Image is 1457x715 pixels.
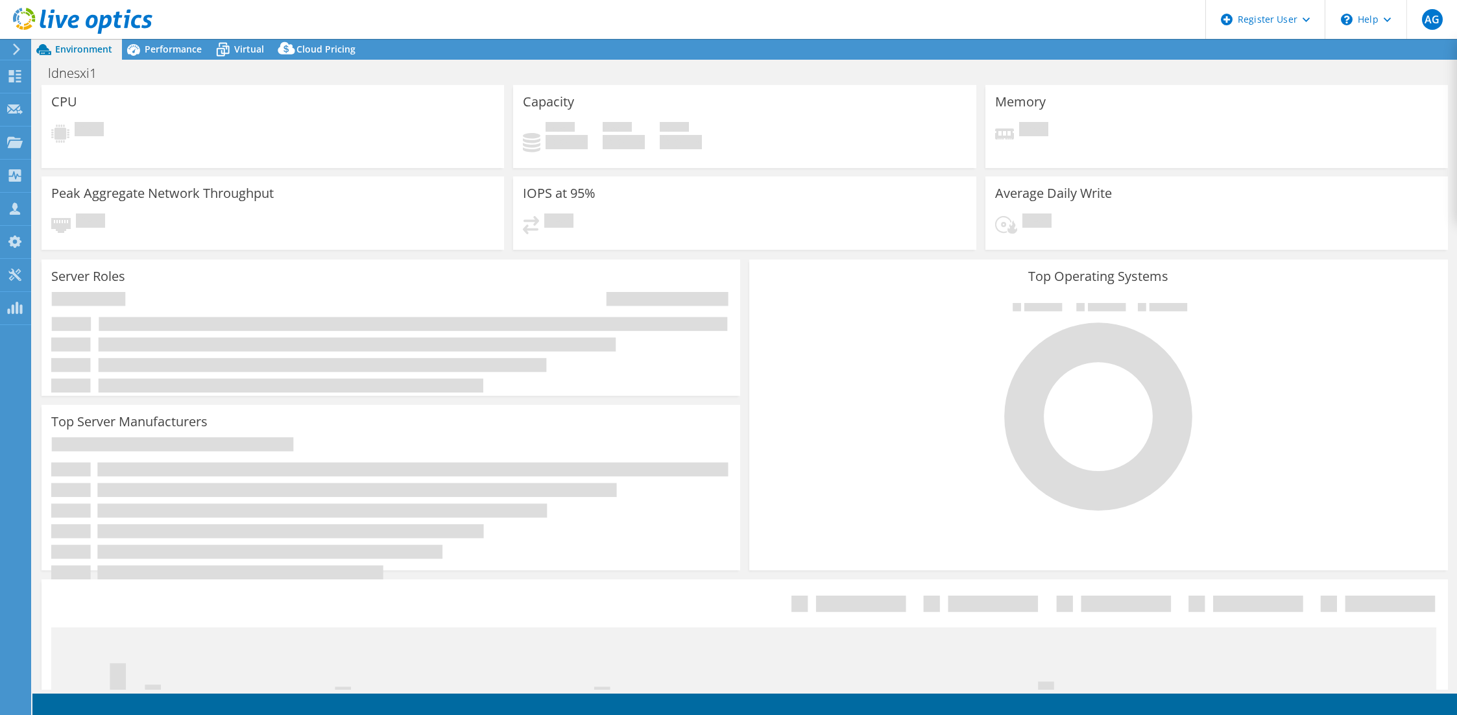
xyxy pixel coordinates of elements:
[603,122,632,135] span: Free
[1341,14,1353,25] svg: \n
[544,213,573,231] span: Pending
[1019,122,1048,139] span: Pending
[51,186,274,200] h3: Peak Aggregate Network Throughput
[76,213,105,231] span: Pending
[523,186,596,200] h3: IOPS at 95%
[234,43,264,55] span: Virtual
[75,122,104,139] span: Pending
[296,43,355,55] span: Cloud Pricing
[145,43,202,55] span: Performance
[759,269,1438,284] h3: Top Operating Systems
[55,43,112,55] span: Environment
[51,415,208,429] h3: Top Server Manufacturers
[546,122,575,135] span: Used
[523,95,574,109] h3: Capacity
[660,122,689,135] span: Total
[995,95,1046,109] h3: Memory
[42,66,117,80] h1: ldnesxi1
[603,135,645,149] h4: 0 GiB
[51,95,77,109] h3: CPU
[660,135,702,149] h4: 0 GiB
[995,186,1112,200] h3: Average Daily Write
[1422,9,1443,30] span: AG
[546,135,588,149] h4: 0 GiB
[51,269,125,284] h3: Server Roles
[1022,213,1052,231] span: Pending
